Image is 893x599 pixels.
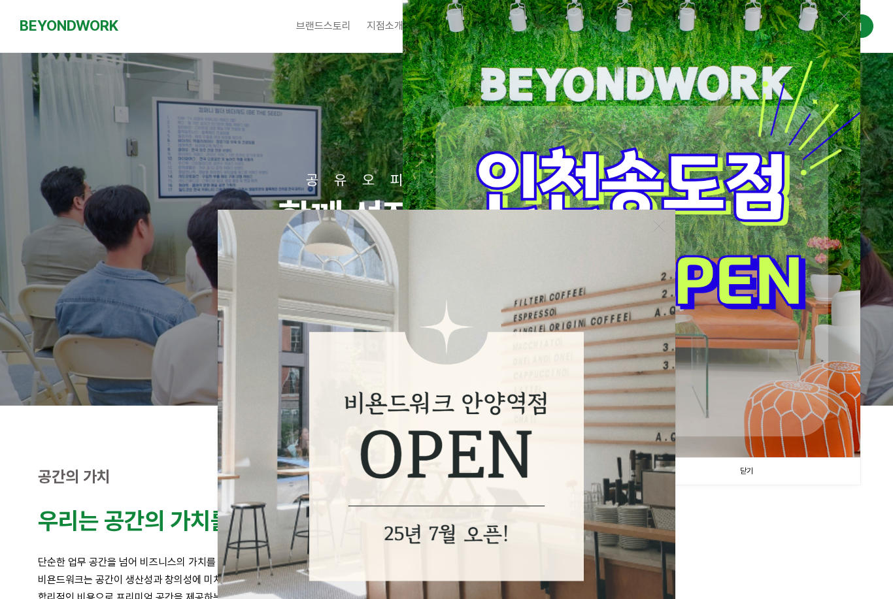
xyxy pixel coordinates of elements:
[359,10,411,42] a: 지점소개
[38,467,110,486] strong: 공간의 가치
[38,553,855,571] p: 단순한 업무 공간을 넘어 비즈니스의 가치를 높이는 영감의 공간을 만듭니다.
[20,14,118,38] a: BEYONDWORK
[38,507,323,535] strong: 우리는 공간의 가치를 높입니다.
[367,20,403,32] span: 지점소개
[632,458,860,485] a: 닫기
[288,10,359,42] a: 브랜드스토리
[38,571,855,589] p: 비욘드워크는 공간이 생산성과 창의성에 미치는 영향을 잘 알고 있습니다.
[296,20,351,32] span: 브랜드스토리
